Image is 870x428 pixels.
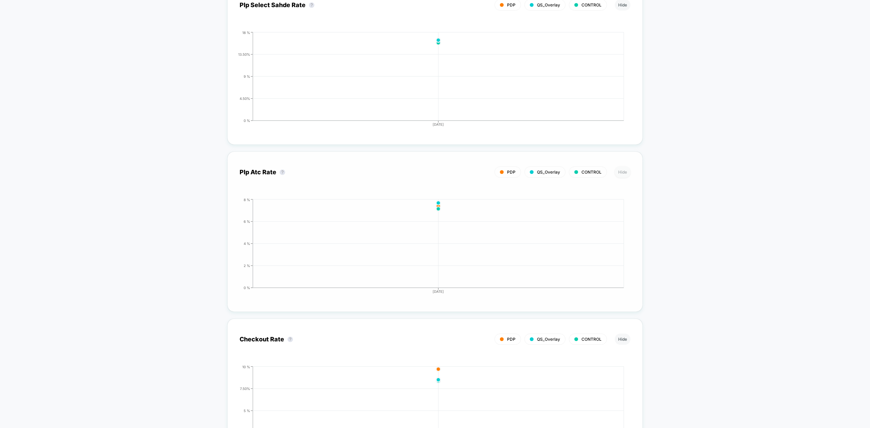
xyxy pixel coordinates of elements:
span: PDP [507,337,516,342]
tspan: 0 % [244,118,250,122]
span: PDP [507,170,516,175]
tspan: 5 % [244,408,250,412]
span: CONTROL [581,170,602,175]
tspan: 8 % [244,197,250,201]
tspan: [DATE] [433,122,444,126]
div: CUSTOM_2_RATE [233,198,624,300]
button: ? [280,170,285,175]
span: CONTROL [581,337,602,342]
span: QS_Overlay [537,337,560,342]
span: CONTROL [581,2,602,7]
span: QS_Overlay [537,170,560,175]
tspan: 0 % [244,285,250,289]
tspan: 4.50% [240,96,250,100]
tspan: 9 % [244,74,250,78]
tspan: [DATE] [433,289,444,293]
span: PDP [507,2,516,7]
tspan: 13.50% [238,52,250,56]
tspan: 6 % [244,219,250,223]
button: ? [309,2,314,8]
div: CUSTOM_1_RATE [233,31,624,132]
tspan: 7.50% [240,386,250,390]
span: QS_Overlay [537,2,560,7]
tspan: 2 % [244,263,250,267]
button: Hide [615,334,630,345]
tspan: 10 % [242,364,250,369]
button: Hide [615,166,630,178]
tspan: 18 % [242,30,250,34]
tspan: 4 % [244,241,250,245]
button: ? [288,337,293,342]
